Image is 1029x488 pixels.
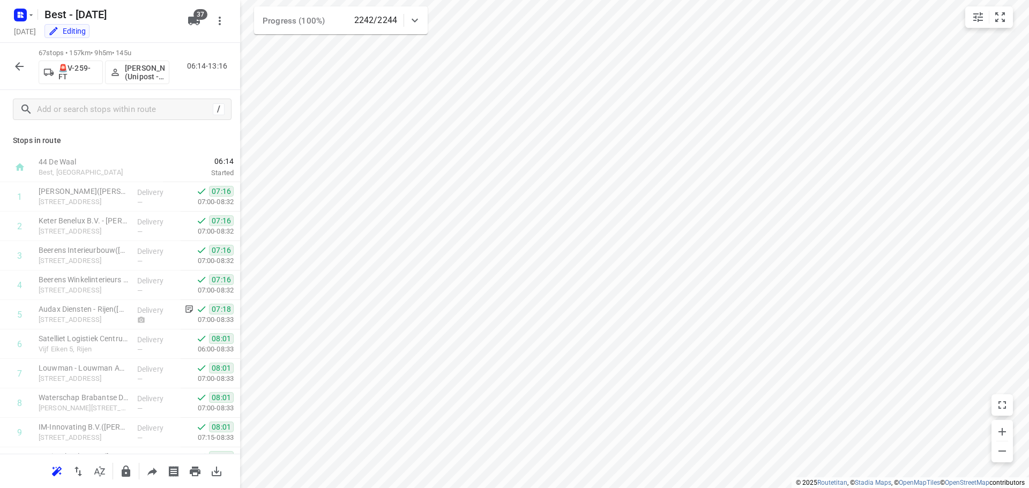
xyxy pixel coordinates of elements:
[137,198,143,206] span: —
[196,304,207,314] svg: Done
[39,333,129,344] p: Satelliet Logistiek Centrum(Chantal van Laarhoven)
[796,479,1025,486] li: © 2025 , © , © © contributors
[137,393,177,404] p: Delivery
[945,479,989,486] a: OpenStreetMap
[181,432,234,443] p: 07:15-08:33
[17,369,22,379] div: 7
[39,256,129,266] p: [STREET_ADDRESS]
[17,251,22,261] div: 3
[354,14,397,27] p: 2242/2244
[39,392,129,403] p: Waterschap Brabantse Delta - WBD - Rijen(Piet Voetee)
[125,64,165,81] p: Ahmad Abazid (Unipost - Best - ZZP)
[137,364,177,374] p: Delivery
[196,333,207,344] svg: Done
[137,275,177,286] p: Delivery
[17,339,22,349] div: 6
[137,452,177,463] p: Delivery
[141,466,163,476] span: Share route
[137,305,177,316] p: Delivery
[17,221,22,231] div: 2
[209,274,234,285] span: 07:16
[965,6,1013,28] div: small contained button group
[209,451,234,462] span: 08:01
[137,228,143,236] span: —
[181,285,234,296] p: 07:00-08:32
[263,16,325,26] span: Progress (100%)
[137,404,143,412] span: —
[39,451,129,462] p: Basisschool St Jan(Inge de Hoogh)
[137,375,143,383] span: —
[184,466,206,476] span: Print route
[163,466,184,476] span: Print shipping labels
[193,9,207,20] span: 37
[39,48,169,58] p: 67 stops • 157km • 9h5m • 145u
[39,285,129,296] p: [STREET_ADDRESS]
[46,466,68,476] span: Reoptimize route
[17,310,22,320] div: 5
[196,245,207,256] svg: Done
[17,398,22,408] div: 8
[209,304,234,314] span: 07:18
[209,333,234,344] span: 08:01
[163,156,234,167] span: 06:14
[181,373,234,384] p: 07:00-08:33
[39,156,150,167] p: 44 De Waal
[105,61,169,84] button: [PERSON_NAME] (Unipost - Best - ZZP)
[39,167,150,178] p: Best, [GEOGRAPHIC_DATA]
[196,186,207,197] svg: Done
[39,186,129,197] p: Keter Benelux B.V. - Rijen(Kim Wijnhoven)
[855,479,891,486] a: Stadia Maps
[187,61,232,72] p: 06:14-13:16
[17,427,22,438] div: 9
[39,274,129,285] p: Beerens Winkelinterieurs BV(Marijke Beerens)
[37,101,213,118] input: Add or search stops within route
[68,466,89,476] span: Reverse route
[17,192,22,202] div: 1
[181,344,234,355] p: 06:00-08:33
[40,6,179,23] h5: Rename
[209,422,234,432] span: 08:01
[254,6,428,34] div: Progress (100%)2242/2244
[137,257,143,265] span: —
[137,434,143,442] span: —
[196,363,207,373] svg: Done
[181,226,234,237] p: 07:00-08:32
[181,197,234,207] p: 07:00-08:32
[209,215,234,226] span: 07:16
[137,246,177,257] p: Delivery
[137,287,143,295] span: —
[39,226,129,237] p: [STREET_ADDRESS]
[137,187,177,198] p: Delivery
[181,256,234,266] p: 07:00-08:32
[209,363,234,373] span: 08:01
[39,304,129,314] p: Audax Diensten - Rijen(Patricia Ligthart)
[209,245,234,256] span: 07:16
[213,103,225,115] div: /
[10,25,40,37] h5: Project date
[206,466,227,476] span: Download route
[137,423,177,433] p: Delivery
[209,10,230,32] button: More
[58,64,98,81] p: 🚨V-259-FT
[39,363,129,373] p: Louwman - Louwman Autoschade - Rijen(Manon van Leeuwen-Feenstra (WIJZIGINGEN ALLEEN VIA MANON, DE...
[137,346,143,354] span: —
[39,373,129,384] p: [STREET_ADDRESS]
[13,135,227,146] p: Stops in route
[89,466,110,476] span: Sort by time window
[196,451,207,462] svg: Done
[196,422,207,432] svg: Done
[989,6,1011,28] button: Fit zoom
[39,61,103,84] button: 🚨V-259-FT
[17,280,22,290] div: 4
[181,403,234,414] p: 07:00-08:33
[137,216,177,227] p: Delivery
[39,197,129,207] p: [STREET_ADDRESS]
[39,422,129,432] p: IM-Innovating B.V.(Roger Hamann)
[181,314,234,325] p: 07:00-08:33
[163,168,234,178] p: Started
[196,215,207,226] svg: Done
[48,26,86,36] div: You are currently in edit mode.
[39,403,129,414] p: Hannie Schaftlaan 1, Rijen
[137,334,177,345] p: Delivery
[817,479,847,486] a: Routetitan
